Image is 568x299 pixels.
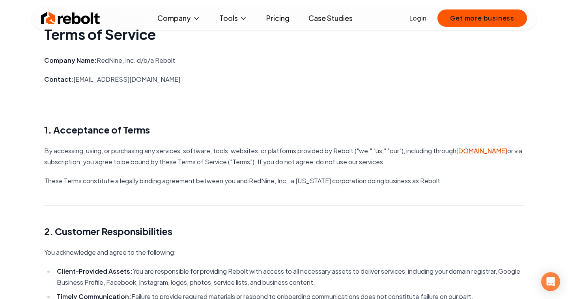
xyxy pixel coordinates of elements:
[213,10,254,26] button: Tools
[44,75,73,83] strong: Contact:
[44,56,97,64] strong: Company Name:
[456,147,507,155] a: [DOMAIN_NAME]
[44,26,524,42] h1: Terms of Service
[151,10,207,26] button: Company
[41,10,100,26] img: Rebolt Logo
[44,74,524,85] p: [EMAIL_ADDRESS][DOMAIN_NAME]
[44,225,524,237] h2: 2. Customer Responsibilities
[437,9,527,27] button: Get more business
[54,266,524,288] li: You are responsible for providing Rebolt with access to all necessary assets to deliver services,...
[44,247,524,258] p: You acknowledge and agree to the following:
[44,55,524,66] p: RedNine, Inc. d/b/a Rebolt
[57,267,133,275] strong: Client-Provided Assets:
[44,123,524,136] h2: 1. Acceptance of Terms
[44,175,524,186] p: These Terms constitute a legally binding agreement between you and RedNine, Inc., a [US_STATE] co...
[409,13,426,23] a: Login
[44,145,524,167] p: By accessing, using, or purchasing any services, software, tools, websites, or platforms provided...
[541,272,560,291] div: Open Intercom Messenger
[302,10,359,26] a: Case Studies
[260,10,296,26] a: Pricing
